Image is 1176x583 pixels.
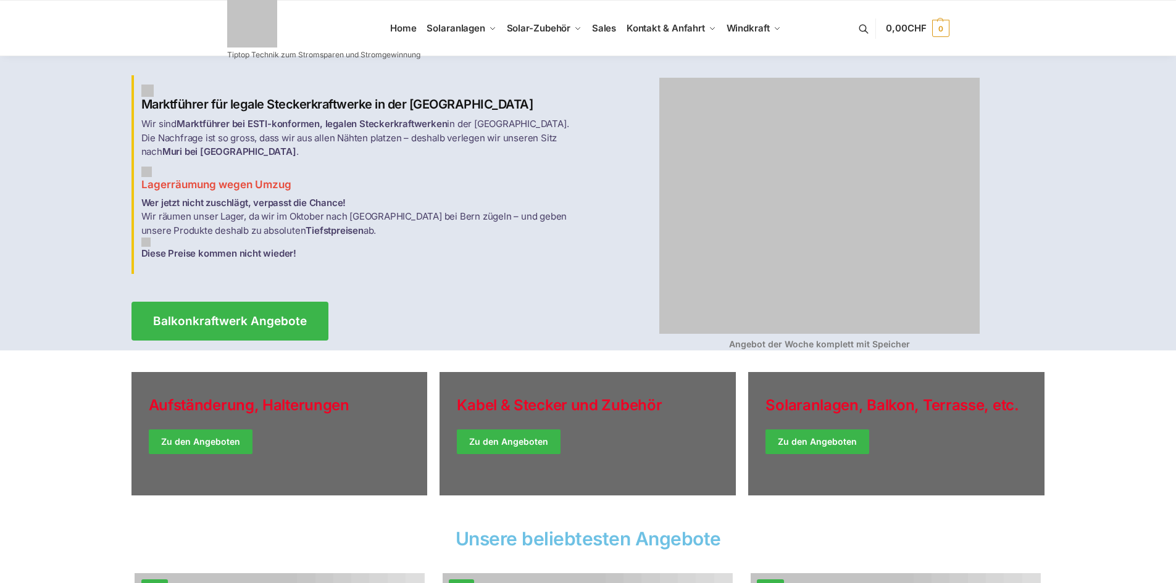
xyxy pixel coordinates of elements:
span: Balkonkraftwerk Angebote [153,315,307,327]
a: Sales [586,1,621,56]
img: Home 2 [141,167,152,177]
span: Kontakt & Anfahrt [627,22,705,34]
strong: Muri bei [GEOGRAPHIC_DATA] [162,146,296,157]
span: Solaranlagen [427,22,485,34]
a: Solaranlagen [422,1,501,56]
p: Wir räumen unser Lager, da wir im Oktober nach [GEOGRAPHIC_DATA] bei Bern zügeln – und geben unse... [141,196,581,261]
span: CHF [907,22,927,34]
p: Wir sind in der [GEOGRAPHIC_DATA]. Die Nachfrage ist so gross, dass wir aus allen Nähten platzen ... [141,117,581,159]
span: Windkraft [727,22,770,34]
strong: Diese Preise kommen nicht wieder! [141,247,296,259]
span: 0 [932,20,949,37]
a: Balkonkraftwerk Angebote [131,302,328,341]
img: Home 3 [141,238,151,247]
h3: Lagerräumung wegen Umzug [141,167,581,192]
h2: Marktführer für legale Steckerkraftwerke in der [GEOGRAPHIC_DATA] [141,85,581,112]
img: Home 1 [141,85,154,97]
span: 0,00 [886,22,926,34]
a: Windkraft [721,1,786,56]
strong: Angebot der Woche komplett mit Speicher [729,339,910,349]
h2: Unsere beliebtesten Angebote [131,529,1045,548]
a: Kontakt & Anfahrt [621,1,721,56]
a: Holiday Style [131,372,428,495]
strong: Wer jetzt nicht zuschlägt, verpasst die Chance! [141,197,346,209]
a: 0,00CHF 0 [886,10,949,47]
strong: Tiefstpreisen [306,225,363,236]
img: Home 4 [659,78,980,334]
a: Solar-Zubehör [501,1,586,56]
strong: Marktführer bei ESTI-konformen, legalen Steckerkraftwerken [177,118,447,130]
a: Holiday Style [440,372,736,495]
p: Tiptop Technik zum Stromsparen und Stromgewinnung [227,51,420,59]
a: Winter Jackets [748,372,1045,495]
span: Solar-Zubehör [507,22,571,34]
span: Sales [592,22,617,34]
